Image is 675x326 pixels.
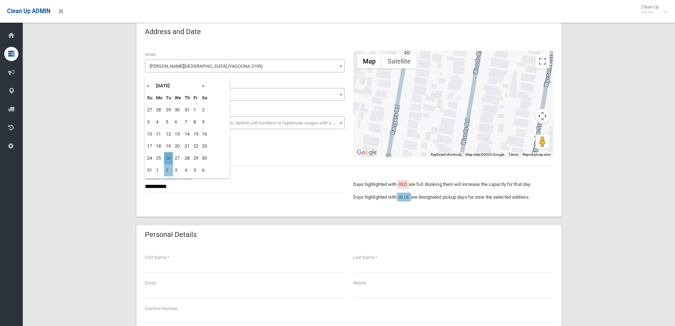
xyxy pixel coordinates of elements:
[192,92,200,104] th: Fr
[357,54,382,68] button: Show street map
[453,89,461,101] div: 146 Woods Road, YAGOONA NSW 2199
[145,140,154,152] td: 17
[382,54,417,68] button: Show satellite imagery
[200,152,209,164] td: 30
[183,92,192,104] th: Th
[523,153,551,156] a: Report a map error
[154,92,164,104] th: Mo
[355,148,378,157] a: Open this area in Google Maps (opens a new window)
[154,164,164,176] td: 1
[173,128,183,140] td: 13
[164,152,173,164] td: 26
[147,90,343,100] span: 146
[183,152,192,164] td: 28
[183,164,192,176] td: 4
[399,182,407,187] span: RED
[154,80,200,92] th: [DATE]
[154,116,164,128] td: 4
[173,152,183,164] td: 27
[399,194,409,200] span: BLUE
[200,92,209,104] th: Sa
[508,153,518,156] a: Terms
[154,128,164,140] td: 11
[136,25,209,39] header: Address and Date
[147,61,343,71] span: Woods Road (YAGOONA 2199)
[7,8,50,15] span: Clean Up ADMIN
[535,134,550,149] button: Drag Pegman onto the map to open Street View
[183,104,192,116] td: 31
[164,104,173,116] td: 29
[164,92,173,104] th: Tu
[183,140,192,152] td: 21
[431,152,461,157] button: Keyboard shortcuts
[173,104,183,116] td: 30
[145,80,154,92] th: «
[154,140,164,152] td: 18
[154,104,164,116] td: 28
[466,153,504,156] span: Map data ©2025 Google
[173,92,183,104] th: We
[192,152,200,164] td: 29
[200,128,209,140] td: 16
[145,104,154,116] td: 27
[183,116,192,128] td: 7
[145,152,154,164] td: 24
[145,128,154,140] td: 10
[192,116,200,128] td: 8
[638,4,666,15] span: Clean Up
[145,92,154,104] th: Su
[136,228,205,242] header: Personal Details
[173,164,183,176] td: 3
[353,180,553,189] p: Days highlighted with are full. Booking them will increase the capacity for that day.
[200,116,209,128] td: 9
[353,193,553,201] p: Days highlighted with are designated pickup days for zone the selected address.
[192,128,200,140] td: 15
[535,109,550,123] button: Map camera controls
[164,128,173,140] td: 12
[183,128,192,140] td: 14
[145,88,345,101] span: 146
[145,116,154,128] td: 3
[154,152,164,164] td: 25
[200,104,209,116] td: 2
[192,140,200,152] td: 22
[535,54,550,68] button: Toggle fullscreen view
[641,10,659,15] small: Admin
[164,140,173,152] td: 19
[192,104,200,116] td: 1
[200,140,209,152] td: 23
[173,140,183,152] td: 20
[145,164,154,176] td: 31
[164,164,173,176] td: 2
[164,116,173,128] td: 5
[200,164,209,176] td: 6
[145,60,345,72] span: Woods Road (YAGOONA 2199)
[173,116,183,128] td: 6
[150,120,348,126] span: Select the unit number from the dropdown, delimit unit numbers or hyphenate ranges with a comma
[200,80,209,92] th: »
[192,164,200,176] td: 5
[355,148,378,157] img: Google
